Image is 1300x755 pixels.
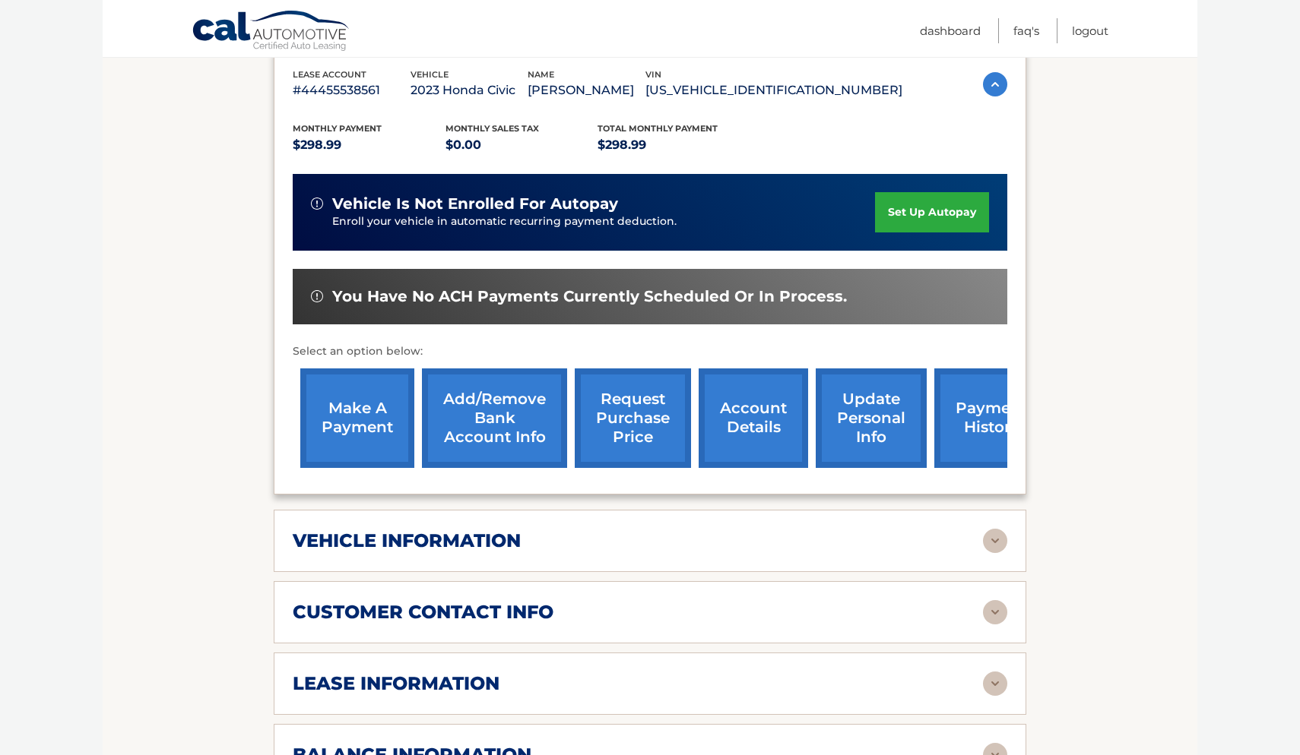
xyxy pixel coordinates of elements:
[422,368,567,468] a: Add/Remove bank account info
[816,368,927,468] a: update personal info
[311,290,323,302] img: alert-white.svg
[575,368,691,468] a: request purchase price
[983,529,1007,553] img: accordion-rest.svg
[875,192,989,232] a: set up autopay
[528,69,554,80] span: name
[445,134,598,156] p: $0.00
[293,123,382,134] span: Monthly Payment
[332,213,875,230] p: Enroll your vehicle in automatic recurring payment deduction.
[311,197,323,210] img: alert-white.svg
[332,194,618,213] span: vehicle is not enrolled for autopay
[293,529,521,552] h2: vehicle information
[598,123,718,134] span: Total Monthly Payment
[699,368,808,468] a: account details
[332,287,847,306] span: You have no ACH payments currently scheduled or in process.
[1072,18,1108,43] a: Logout
[983,671,1007,696] img: accordion-rest.svg
[293,601,553,624] h2: customer contact info
[983,72,1007,96] img: accordion-active.svg
[983,600,1007,624] img: accordion-rest.svg
[293,134,445,156] p: $298.99
[645,69,661,80] span: vin
[1013,18,1039,43] a: FAQ's
[293,672,499,695] h2: lease information
[528,80,645,101] p: [PERSON_NAME]
[300,368,414,468] a: make a payment
[645,80,902,101] p: [US_VEHICLE_IDENTIFICATION_NUMBER]
[192,10,351,54] a: Cal Automotive
[411,80,528,101] p: 2023 Honda Civic
[934,368,1048,468] a: payment history
[293,69,366,80] span: lease account
[445,123,539,134] span: Monthly sales Tax
[293,343,1007,361] p: Select an option below:
[920,18,981,43] a: Dashboard
[293,80,411,101] p: #44455538561
[411,69,449,80] span: vehicle
[598,134,750,156] p: $298.99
